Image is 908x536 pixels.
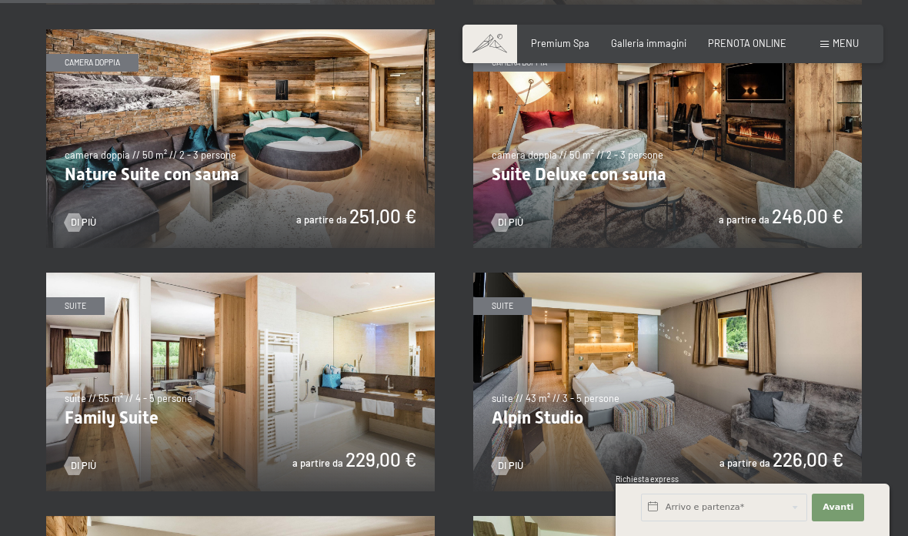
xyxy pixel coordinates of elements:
[46,273,435,280] a: Family Suite
[71,459,96,473] span: Di più
[473,273,862,280] a: Alpin Studio
[46,273,435,491] img: Family Suite
[46,516,435,524] a: Vital Superior
[498,459,523,473] span: Di più
[473,29,862,248] img: Suite Deluxe con sauna
[65,459,96,473] a: Di più
[46,29,435,248] img: Nature Suite con sauna
[71,216,96,229] span: Di più
[611,37,686,49] a: Galleria immagini
[492,459,523,473] a: Di più
[531,37,589,49] a: Premium Spa
[708,37,786,49] a: PRENOTA ONLINE
[498,216,523,229] span: Di più
[823,501,853,514] span: Avanti
[616,474,679,484] span: Richiesta express
[473,273,862,491] img: Alpin Studio
[65,216,96,229] a: Di più
[473,516,862,524] a: Junior
[812,494,864,521] button: Avanti
[833,37,859,49] span: Menu
[46,29,435,37] a: Nature Suite con sauna
[492,216,523,229] a: Di più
